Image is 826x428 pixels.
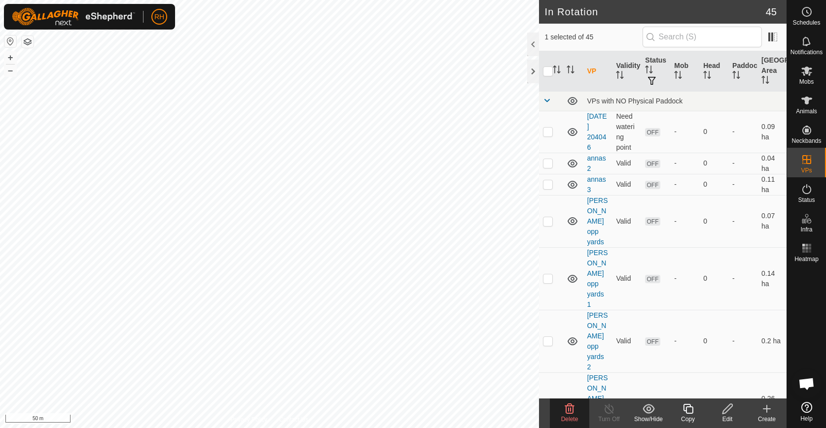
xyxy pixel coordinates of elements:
span: Infra [800,227,812,232]
td: 0.09 ha [757,111,787,153]
p-sorticon: Activate to sort [553,67,561,75]
span: 1 selected of 45 [545,32,643,42]
span: Schedules [792,20,820,26]
th: Mob [670,51,699,92]
p-sorticon: Activate to sort [703,72,711,80]
span: 45 [766,4,777,19]
td: Valid [612,174,641,195]
span: RH [154,12,164,22]
p-sorticon: Activate to sort [674,72,682,80]
p-sorticon: Activate to sort [761,77,769,85]
td: - [728,247,757,310]
div: VPs with NO Physical Paddock [587,97,783,105]
a: [PERSON_NAME] opp yards 1 [587,249,608,308]
span: OFF [645,160,660,168]
span: Heatmap [794,256,819,262]
div: Copy [668,415,708,424]
p-sorticon: Activate to sort [567,67,575,75]
td: - [728,310,757,372]
td: Need watering point [612,111,641,153]
td: - [728,195,757,247]
th: VP [583,51,612,92]
td: 0.14 ha [757,247,787,310]
span: Mobs [799,79,814,85]
span: VPs [801,167,812,173]
a: Privacy Policy [230,415,267,424]
a: [DATE] 204046 [587,112,607,151]
span: Neckbands [791,138,821,144]
div: Open chat [792,369,822,398]
td: 0 [699,310,728,372]
button: Map Layers [22,36,34,48]
p-sorticon: Activate to sort [616,72,624,80]
td: 0 [699,111,728,153]
td: - [728,111,757,153]
td: 0.11 ha [757,174,787,195]
div: Show/Hide [629,415,668,424]
p-sorticon: Activate to sort [732,72,740,80]
a: annas 2 [587,154,606,172]
th: Status [641,51,670,92]
span: Notifications [790,49,823,55]
p-sorticon: Activate to sort [645,67,653,75]
th: Validity [612,51,641,92]
span: Delete [561,416,578,423]
span: OFF [645,217,660,226]
td: Valid [612,153,641,174]
td: 0.04 ha [757,153,787,174]
a: annas 3 [587,175,606,194]
th: Paddock [728,51,757,92]
div: - [674,127,695,137]
a: [PERSON_NAME] opp yards [587,197,608,246]
button: Reset Map [4,35,16,47]
td: Valid [612,310,641,372]
div: - [674,179,695,190]
button: + [4,52,16,64]
h2: In Rotation [545,6,766,18]
td: 0 [699,174,728,195]
td: 0.2 ha [757,310,787,372]
span: OFF [645,181,660,189]
div: - [674,216,695,227]
th: [GEOGRAPHIC_DATA] Area [757,51,787,92]
button: – [4,65,16,76]
td: 0 [699,153,728,174]
td: Valid [612,195,641,247]
td: 0 [699,195,728,247]
th: Head [699,51,728,92]
span: OFF [645,337,660,346]
td: - [728,153,757,174]
a: Contact Us [279,415,308,424]
td: Valid [612,247,641,310]
span: Help [800,416,813,422]
a: Help [787,398,826,426]
span: OFF [645,128,660,136]
td: 0 [699,247,728,310]
td: 0.07 ha [757,195,787,247]
div: Create [747,415,787,424]
div: - [674,336,695,346]
span: OFF [645,275,660,283]
img: Gallagher Logo [12,8,135,26]
div: Edit [708,415,747,424]
td: - [728,174,757,195]
a: [PERSON_NAME] opp yards 2 [587,311,608,371]
div: - [674,273,695,284]
span: Animals [796,108,817,114]
span: Status [798,197,815,203]
div: Turn Off [589,415,629,424]
input: Search (S) [643,27,762,47]
div: - [674,158,695,168]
